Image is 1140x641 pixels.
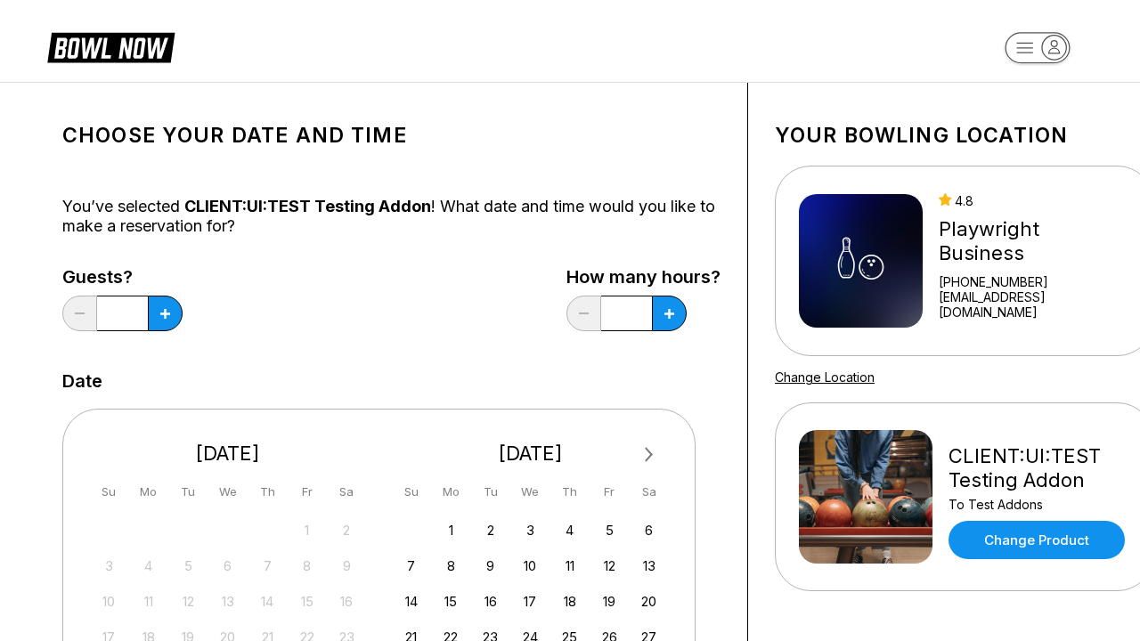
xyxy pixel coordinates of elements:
div: 4.8 [939,193,1129,208]
div: Tu [176,480,200,504]
div: Su [97,480,121,504]
img: Playwright Business [799,194,923,328]
h1: Choose your Date and time [62,123,721,148]
div: We [216,480,240,504]
div: Not available Friday, August 15th, 2025 [295,589,319,613]
div: Not available Monday, August 11th, 2025 [136,589,160,613]
span: CLIENT:UI:TEST Testing Addon [184,197,431,215]
div: Not available Friday, August 1st, 2025 [295,518,319,542]
div: Su [399,480,423,504]
div: Choose Tuesday, September 16th, 2025 [478,589,502,613]
div: Choose Friday, September 12th, 2025 [598,554,622,578]
div: Not available Wednesday, August 6th, 2025 [216,554,240,578]
div: To Test Addons [949,497,1129,512]
div: Not available Saturday, August 2nd, 2025 [335,518,359,542]
div: Choose Tuesday, September 9th, 2025 [478,554,502,578]
div: We [518,480,542,504]
button: Next Month [635,441,664,469]
div: Tu [478,480,502,504]
div: Choose Friday, September 19th, 2025 [598,589,622,613]
div: Sa [335,480,359,504]
div: Choose Friday, September 5th, 2025 [598,518,622,542]
div: Not available Thursday, August 7th, 2025 [256,554,280,578]
div: Choose Sunday, September 7th, 2025 [399,554,423,578]
div: [DATE] [90,442,366,466]
div: Not available Sunday, August 10th, 2025 [97,589,121,613]
a: [EMAIL_ADDRESS][DOMAIN_NAME] [939,289,1129,320]
div: You’ve selected ! What date and time would you like to make a reservation for? [62,197,721,236]
div: Not available Thursday, August 14th, 2025 [256,589,280,613]
div: Choose Saturday, September 20th, 2025 [637,589,661,613]
label: How many hours? [566,267,721,287]
img: CLIENT:UI:TEST Testing Addon [799,430,932,564]
div: Th [256,480,280,504]
div: Not available Saturday, August 9th, 2025 [335,554,359,578]
div: [PHONE_NUMBER] [939,274,1129,289]
div: Choose Wednesday, September 17th, 2025 [518,589,542,613]
div: Choose Monday, September 15th, 2025 [439,589,463,613]
div: Choose Wednesday, September 10th, 2025 [518,554,542,578]
div: Choose Saturday, September 6th, 2025 [637,518,661,542]
div: Choose Monday, September 1st, 2025 [439,518,463,542]
div: Choose Wednesday, September 3rd, 2025 [518,518,542,542]
div: Sa [637,480,661,504]
div: Mo [439,480,463,504]
div: Not available Wednesday, August 13th, 2025 [216,589,240,613]
div: Choose Monday, September 8th, 2025 [439,554,463,578]
div: Not available Tuesday, August 12th, 2025 [176,589,200,613]
div: Not available Monday, August 4th, 2025 [136,554,160,578]
div: Choose Thursday, September 4th, 2025 [558,518,582,542]
a: Change Product [949,521,1125,559]
div: Mo [136,480,160,504]
div: Choose Tuesday, September 2nd, 2025 [478,518,502,542]
div: Choose Thursday, September 18th, 2025 [558,589,582,613]
div: Not available Saturday, August 16th, 2025 [335,589,359,613]
div: Fr [295,480,319,504]
a: Change Location [775,369,875,385]
label: Guests? [62,267,183,287]
div: Not available Friday, August 8th, 2025 [295,554,319,578]
div: Th [558,480,582,504]
label: Date [62,371,102,391]
div: Fr [598,480,622,504]
div: Playwright Business [939,217,1129,265]
div: Choose Thursday, September 11th, 2025 [558,554,582,578]
div: Not available Tuesday, August 5th, 2025 [176,554,200,578]
div: Choose Saturday, September 13th, 2025 [637,554,661,578]
div: Not available Sunday, August 3rd, 2025 [97,554,121,578]
div: CLIENT:UI:TEST Testing Addon [949,444,1129,492]
div: Choose Sunday, September 14th, 2025 [399,589,423,613]
div: [DATE] [393,442,669,466]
